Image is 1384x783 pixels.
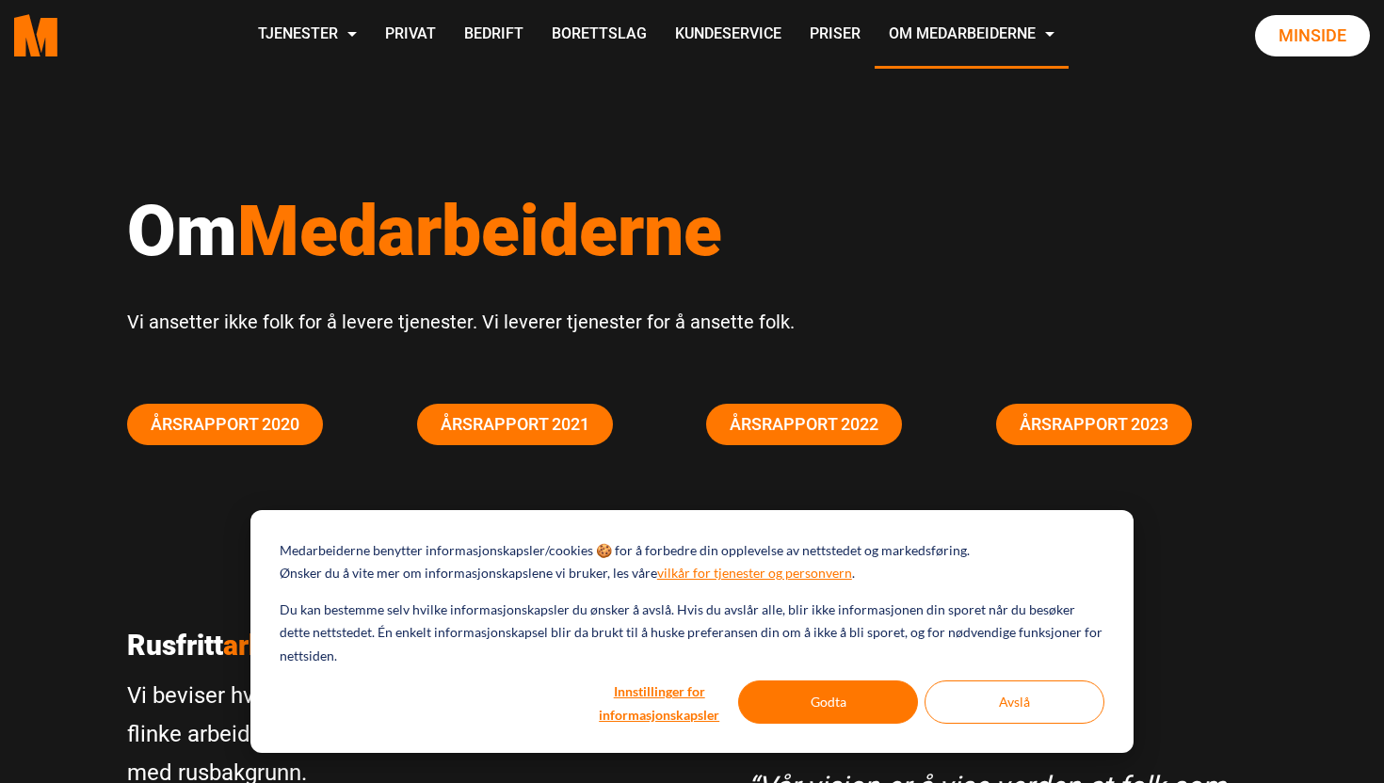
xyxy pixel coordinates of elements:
[244,2,371,69] a: Tjenester
[371,2,450,69] a: Privat
[661,2,796,69] a: Kundeservice
[738,680,918,724] button: Godta
[223,629,303,662] span: arbeid
[280,562,855,585] p: Ønsker du å vite mer om informasjonskapslene vi bruker, les våre .
[925,680,1104,724] button: Avslå
[1255,15,1370,56] a: Minside
[996,404,1192,445] a: Årsrapport 2023
[250,510,1134,753] div: Cookie banner
[237,189,722,272] span: Medarbeiderne
[706,404,902,445] a: Årsrapport 2022
[538,2,661,69] a: Borettslag
[587,680,732,724] button: Innstillinger for informasjonskapsler
[127,629,678,663] p: Rusfritt
[127,306,1257,338] p: Vi ansetter ikke folk for å levere tjenester. Vi leverer tjenester for å ansette folk.
[875,2,1069,69] a: Om Medarbeiderne
[796,2,875,69] a: Priser
[657,562,852,585] a: vilkår for tjenester og personvern
[450,2,538,69] a: Bedrift
[280,599,1104,668] p: Du kan bestemme selv hvilke informasjonskapsler du ønsker å avslå. Hvis du avslår alle, blir ikke...
[417,404,613,445] a: Årsrapport 2021
[127,188,1257,273] h1: Om
[280,539,970,563] p: Medarbeiderne benytter informasjonskapsler/cookies 🍪 for å forbedre din opplevelse av nettstedet ...
[127,404,323,445] a: Årsrapport 2020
